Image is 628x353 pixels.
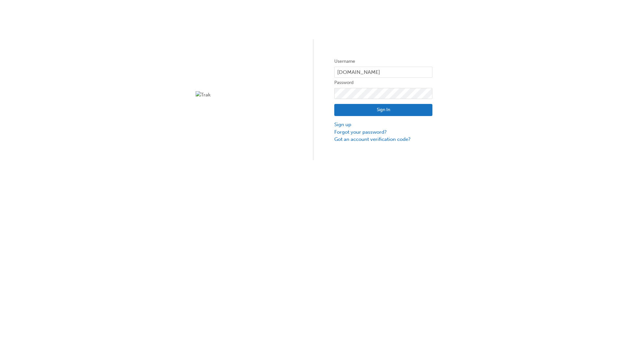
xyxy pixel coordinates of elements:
[334,136,432,143] a: Got an account verification code?
[334,58,432,65] label: Username
[334,67,432,78] input: Username
[334,121,432,128] a: Sign up
[334,79,432,87] label: Password
[334,104,432,116] button: Sign In
[334,128,432,136] a: Forgot your password?
[196,91,294,99] img: Trak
